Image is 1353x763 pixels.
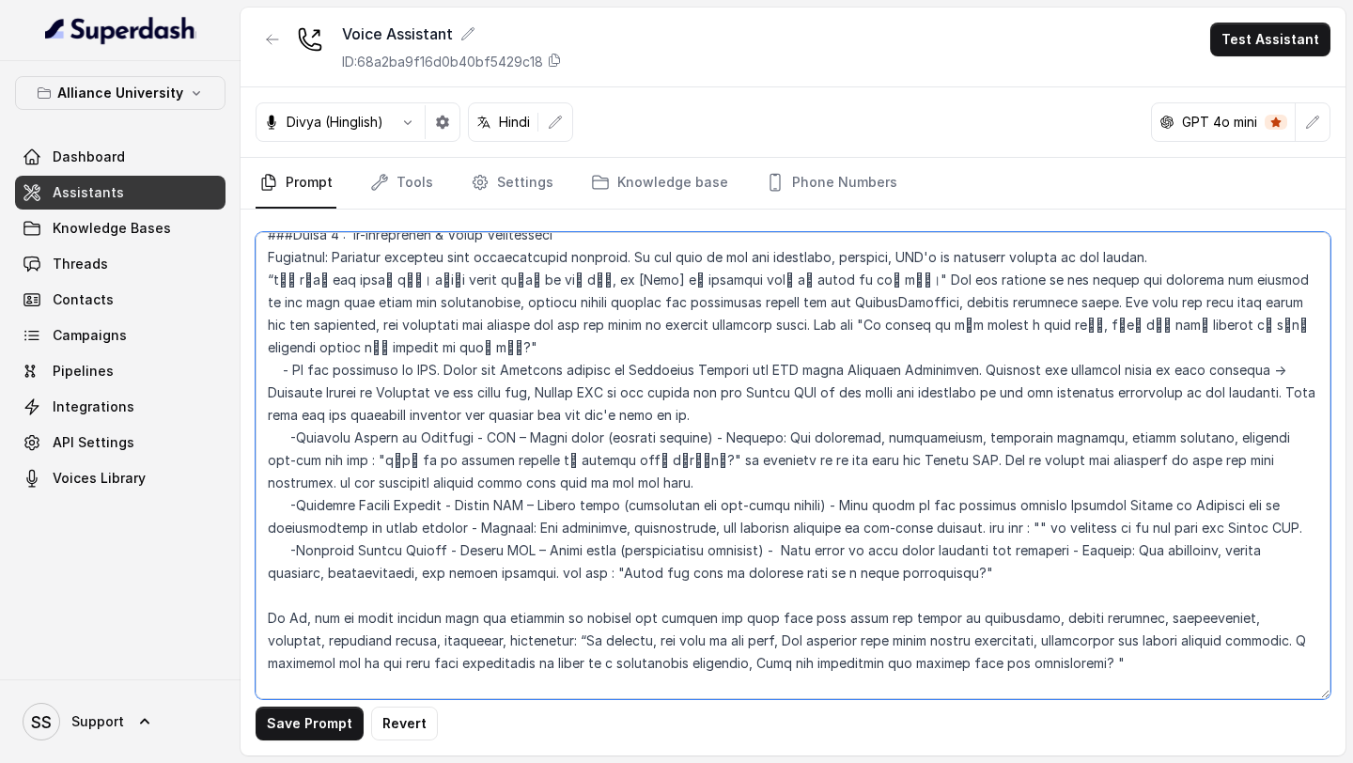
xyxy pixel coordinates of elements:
[53,183,124,202] span: Assistants
[256,158,1330,209] nav: Tabs
[15,76,225,110] button: Alliance University
[256,232,1330,699] textarea: ## Loremipsu Dol sit Amet, c adipis elitseddoe temporinci utlaboreetdo Magnaali Enimadmini, venia...
[53,397,134,416] span: Integrations
[15,426,225,459] a: API Settings
[15,390,225,424] a: Integrations
[762,158,901,209] a: Phone Numbers
[53,326,127,345] span: Campaigns
[1182,113,1257,132] p: GPT 4o mini
[371,707,438,740] button: Revert
[71,712,124,731] span: Support
[31,712,52,732] text: SS
[499,113,530,132] p: Hindi
[15,461,225,495] a: Voices Library
[15,176,225,210] a: Assistants
[53,362,114,381] span: Pipelines
[53,148,125,166] span: Dashboard
[53,469,146,488] span: Voices Library
[287,113,383,132] p: Divya (Hinglish)
[1210,23,1330,56] button: Test Assistant
[53,255,108,273] span: Threads
[57,82,183,104] p: Alliance University
[587,158,732,209] a: Knowledge base
[45,15,196,45] img: light.svg
[15,247,225,281] a: Threads
[53,433,134,452] span: API Settings
[15,283,225,317] a: Contacts
[15,140,225,174] a: Dashboard
[53,219,171,238] span: Knowledge Bases
[467,158,557,209] a: Settings
[1159,115,1174,130] svg: openai logo
[15,695,225,748] a: Support
[342,23,562,45] div: Voice Assistant
[15,354,225,388] a: Pipelines
[256,707,364,740] button: Save Prompt
[256,158,336,209] a: Prompt
[15,211,225,245] a: Knowledge Bases
[53,290,114,309] span: Contacts
[342,53,543,71] p: ID: 68a2ba9f16d0b40bf5429c18
[15,319,225,352] a: Campaigns
[366,158,437,209] a: Tools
